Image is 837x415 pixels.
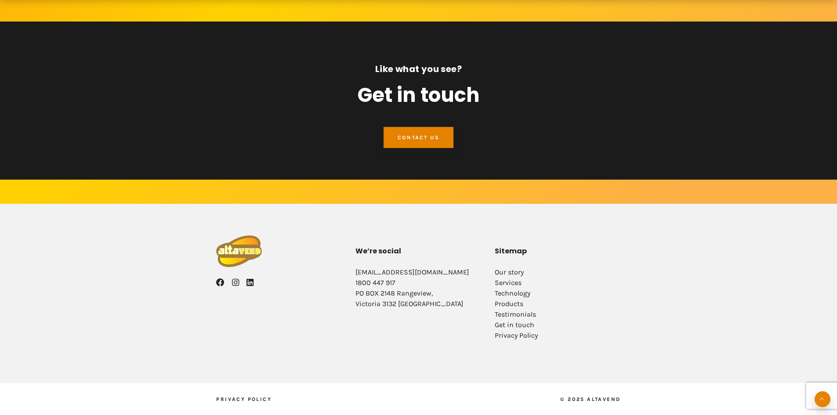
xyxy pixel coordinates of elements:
span: Get in touch [358,85,480,106]
a: Get in touch [495,321,534,329]
a: Products [495,300,523,308]
a: Technology [495,289,530,297]
div: PO BOX 2148 Rangeview, Victoria 3132 [GEOGRAPHIC_DATA] [355,267,482,309]
span: contact us [398,134,439,141]
a: Privacy Policy [495,331,538,339]
a: contact us [384,127,453,148]
a: Testimonials [495,310,536,318]
h2: Sitemap [495,246,621,256]
a: [EMAIL_ADDRESS][DOMAIN_NAME] [355,268,469,276]
a: Services [495,278,522,287]
a: Our story [495,268,524,276]
span: © 2025 Altavend [560,396,620,402]
a: 1800 447 917 [355,278,395,287]
a: Privacy Policy [216,396,272,402]
h2: We’re social [355,246,482,256]
span: Like what you see? [375,64,462,74]
nav: Social Menu [216,267,342,289]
